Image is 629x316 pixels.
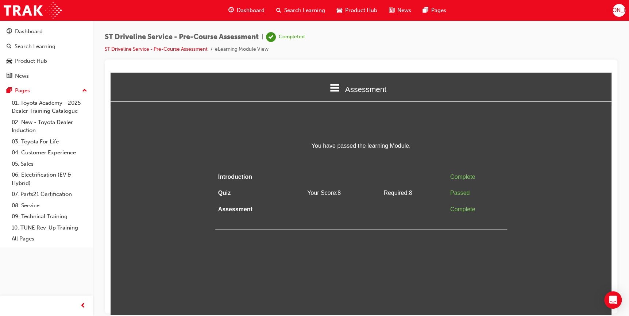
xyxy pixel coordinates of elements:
span: Search Learning [284,6,325,15]
span: news-icon [7,73,12,80]
a: News [3,69,90,83]
td: Introduction [105,96,183,113]
a: 08. Service [9,200,90,211]
td: Quiz [105,112,183,129]
a: news-iconNews [383,3,417,18]
span: car-icon [337,6,342,15]
div: Product Hub [15,57,47,65]
button: Pages [3,84,90,97]
span: learningRecordVerb_COMPLETE-icon [266,32,276,42]
div: Open Intercom Messenger [604,291,622,309]
a: 02. New - Toyota Dealer Induction [9,117,90,136]
a: 09. Technical Training [9,211,90,222]
img: Trak [4,2,62,19]
a: 01. Toyota Academy - 2025 Dealer Training Catalogue [9,97,90,117]
a: 07. Parts21 Certification [9,189,90,200]
span: news-icon [389,6,394,15]
a: 10. TUNE Rev-Up Training [9,222,90,234]
span: News [397,6,411,15]
div: News [15,72,29,80]
a: search-iconSearch Learning [270,3,331,18]
span: Assessment [235,12,276,21]
div: Dashboard [15,27,43,36]
span: ST Driveline Service - Pre-Course Assessment [105,33,259,41]
button: [PERSON_NAME] [613,4,625,17]
span: pages-icon [7,88,12,94]
span: Product Hub [345,6,377,15]
span: Dashboard [237,6,265,15]
span: guage-icon [228,6,234,15]
a: Product Hub [3,54,90,68]
span: pages-icon [423,6,428,15]
a: guage-iconDashboard [223,3,270,18]
td: Assessment [105,129,183,145]
a: Search Learning [3,40,90,53]
a: pages-iconPages [417,3,452,18]
a: 06. Electrification (EV & Hybrid) [9,169,90,189]
span: search-icon [276,6,281,15]
span: prev-icon [80,301,86,311]
a: All Pages [9,233,90,244]
div: Search Learning [15,42,55,51]
span: search-icon [7,43,12,50]
div: Completed [279,34,305,41]
a: 05. Sales [9,158,90,170]
a: 03. Toyota For Life [9,136,90,147]
span: guage-icon [7,28,12,35]
div: Complete [340,99,394,110]
span: Required: 8 [273,117,301,123]
span: car-icon [7,58,12,65]
div: Complete [340,132,394,142]
a: 04. Customer Experience [9,147,90,158]
span: | [262,33,263,41]
span: Pages [431,6,446,15]
div: Pages [15,86,30,95]
span: up-icon [82,86,87,96]
a: ST Driveline Service - Pre-Course Assessment [105,46,208,52]
a: car-iconProduct Hub [331,3,383,18]
a: Dashboard [3,25,90,38]
button: DashboardSearch LearningProduct HubNews [3,23,90,84]
li: eLearning Module View [215,45,269,54]
div: Passed [340,115,394,126]
span: Your Score: 8 [197,117,230,123]
span: You have passed the learning Module. [105,68,397,79]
